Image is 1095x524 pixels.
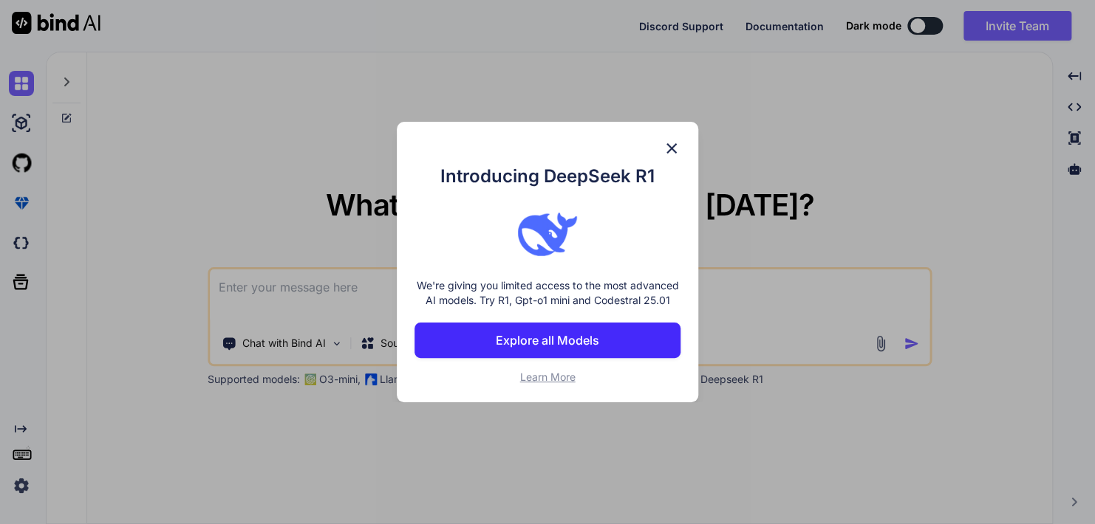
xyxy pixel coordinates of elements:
[496,331,599,349] p: Explore all Models
[518,204,577,263] img: bind logo
[663,139,680,157] img: close
[520,370,576,383] span: Learn More
[415,323,680,358] button: Explore all Models
[415,163,680,190] h1: Introducing DeepSeek R1
[415,278,680,308] p: We're giving you limited access to the most advanced AI models. Try R1, Gpt-o1 mini and Codestral...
